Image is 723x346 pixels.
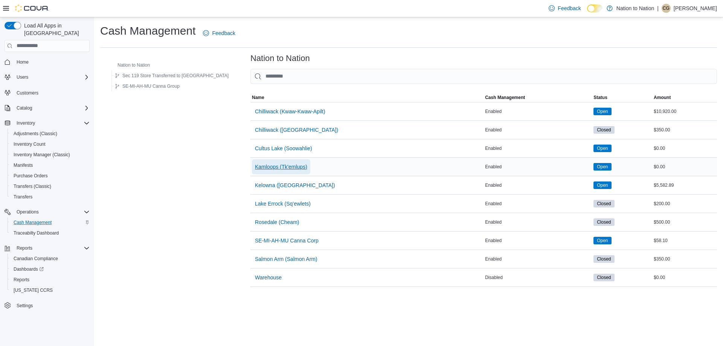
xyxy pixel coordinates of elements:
[8,228,93,238] button: Traceabilty Dashboard
[255,200,311,207] span: Lake Errock (Sq’ewlets)
[654,95,671,101] span: Amount
[117,62,150,68] span: Nation to Nation
[122,73,229,79] span: Sec 119 Store Transferred to [GEOGRAPHIC_DATA]
[592,93,652,102] button: Status
[11,129,90,138] span: Adjustments (Classic)
[484,162,592,171] div: Enabled
[11,182,90,191] span: Transfers (Classic)
[11,229,90,238] span: Traceabilty Dashboard
[8,149,93,160] button: Inventory Manager (Classic)
[11,192,90,201] span: Transfers
[11,140,90,149] span: Inventory Count
[14,141,46,147] span: Inventory Count
[255,218,299,226] span: Rosedale (Cheam)
[8,274,93,285] button: Reports
[14,244,90,253] span: Reports
[593,200,614,207] span: Closed
[587,12,587,13] span: Dark Mode
[252,104,328,119] button: Chilliwack (Kwaw-Kwaw-Apilt)
[11,275,90,284] span: Reports
[652,144,717,153] div: $0.00
[587,5,603,12] input: Dark Mode
[593,95,607,101] span: Status
[597,200,611,207] span: Closed
[8,181,93,192] button: Transfers (Classic)
[14,266,44,272] span: Dashboards
[8,139,93,149] button: Inventory Count
[593,145,611,152] span: Open
[484,93,592,102] button: Cash Management
[8,160,93,171] button: Manifests
[212,29,235,37] span: Feedback
[597,145,608,152] span: Open
[252,196,314,211] button: Lake Errock (Sq’ewlets)
[14,57,90,67] span: Home
[484,199,592,208] div: Enabled
[652,218,717,227] div: $500.00
[11,140,49,149] a: Inventory Count
[107,61,153,70] button: Nation to Nation
[112,82,183,91] button: SE-MI-AH-MU Canna Group
[17,105,32,111] span: Catalog
[11,275,32,284] a: Reports
[14,73,90,82] span: Users
[17,120,35,126] span: Inventory
[11,254,90,263] span: Canadian Compliance
[657,4,659,13] p: |
[652,236,717,245] div: $58.10
[597,163,608,170] span: Open
[14,88,90,97] span: Customers
[2,87,93,98] button: Customers
[250,54,310,63] h3: Nation to Nation
[17,74,28,80] span: Users
[11,171,90,180] span: Purchase Orders
[17,209,39,215] span: Operations
[593,255,614,263] span: Closed
[255,274,282,281] span: Warehouse
[674,4,717,13] p: [PERSON_NAME]
[11,218,55,227] a: Cash Management
[652,181,717,190] div: $5,582.89
[652,125,717,134] div: $350.00
[593,126,614,134] span: Closed
[652,107,717,116] div: $10,920.00
[652,273,717,282] div: $0.00
[8,128,93,139] button: Adjustments (Classic)
[8,192,93,202] button: Transfers
[255,163,307,171] span: Kamloops (Tk'emlups)
[8,217,93,228] button: Cash Management
[14,301,36,310] a: Settings
[11,161,36,170] a: Manifests
[597,127,611,133] span: Closed
[616,4,654,13] p: Nation to Nation
[17,90,38,96] span: Customers
[250,93,484,102] button: Name
[485,95,525,101] span: Cash Management
[17,303,33,309] span: Settings
[14,131,57,137] span: Adjustments (Classic)
[14,58,32,67] a: Home
[2,300,93,311] button: Settings
[11,286,56,295] a: [US_STATE] CCRS
[8,253,93,264] button: Canadian Compliance
[252,141,315,156] button: Cultus Lake (Soowahlie)
[597,274,611,281] span: Closed
[252,251,320,267] button: Salmon Arm (Salmon Arm)
[15,5,49,12] img: Cova
[252,270,285,285] button: Warehouse
[546,1,584,16] a: Feedback
[2,103,93,113] button: Catalog
[593,274,614,281] span: Closed
[14,119,90,128] span: Inventory
[558,5,581,12] span: Feedback
[11,192,35,201] a: Transfers
[593,181,611,189] span: Open
[662,4,671,13] div: Cam Gottfriedson
[14,256,58,262] span: Canadian Compliance
[255,126,338,134] span: Chilliwack ([GEOGRAPHIC_DATA])
[11,218,90,227] span: Cash Management
[484,107,592,116] div: Enabled
[484,236,592,245] div: Enabled
[484,181,592,190] div: Enabled
[255,255,317,263] span: Salmon Arm (Salmon Arm)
